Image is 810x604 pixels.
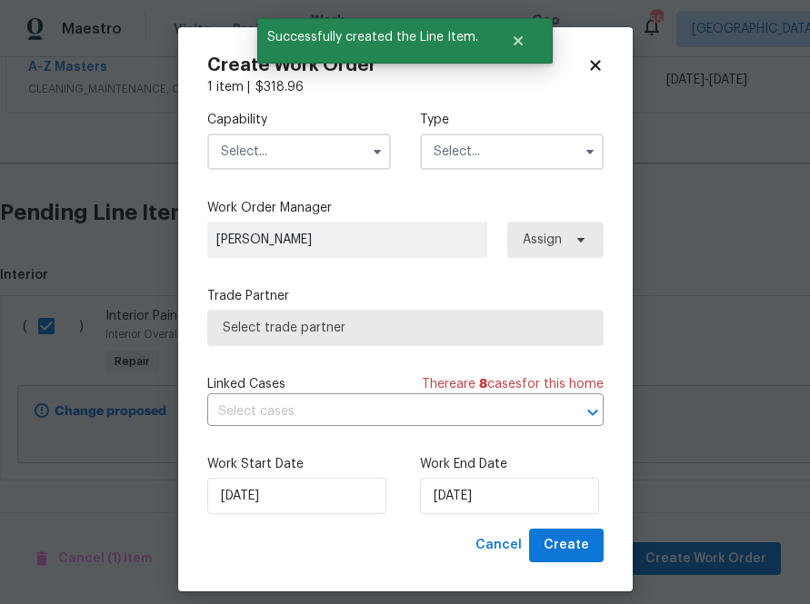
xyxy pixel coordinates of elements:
input: M/D/YYYY [207,478,386,514]
span: [PERSON_NAME] [216,231,478,249]
span: 8 [479,378,487,391]
label: Trade Partner [207,287,604,305]
span: Successfully created the Line Item. [257,18,488,56]
input: Select... [420,134,604,170]
button: Show options [366,141,388,163]
input: Select cases [207,398,553,426]
h2: Create Work Order [207,56,587,74]
span: Assign [523,231,562,249]
span: $ 318.96 [255,81,304,94]
button: Open [580,400,605,425]
label: Capability [207,111,391,129]
input: Select... [207,134,391,170]
button: Close [488,23,548,59]
span: Linked Cases [207,375,285,393]
label: Work Start Date [207,455,391,473]
span: There are case s for this home [422,375,604,393]
button: Cancel [468,529,529,562]
button: Create [529,529,604,562]
div: 1 item | [207,78,604,96]
input: M/D/YYYY [420,478,599,514]
span: Create [544,534,589,557]
label: Work End Date [420,455,604,473]
span: Cancel [475,534,522,557]
button: Show options [579,141,601,163]
label: Work Order Manager [207,199,604,217]
label: Type [420,111,604,129]
span: Select trade partner [223,319,588,337]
